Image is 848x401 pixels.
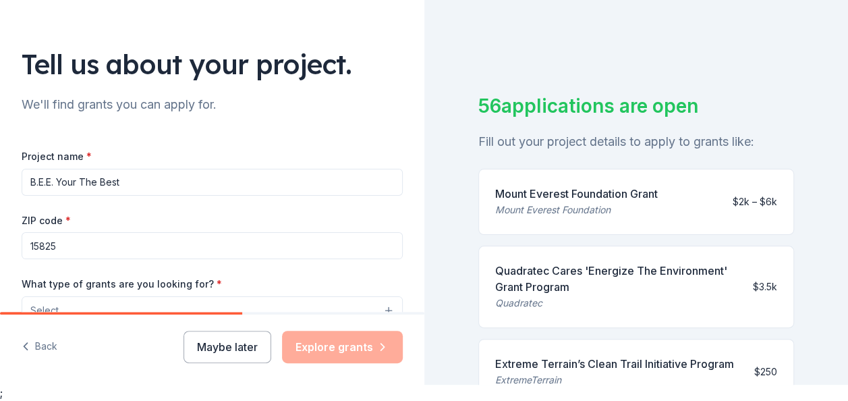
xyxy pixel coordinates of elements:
[754,364,777,380] div: $250
[22,232,403,259] input: 12345 (U.S. only)
[22,296,403,325] button: Select
[22,169,403,196] input: After school program
[30,302,59,319] span: Select
[22,333,57,361] button: Back
[22,45,403,83] div: Tell us about your project.
[495,372,734,388] div: ExtremeTerrain
[495,356,734,372] div: Extreme Terrain’s Clean Trail Initiative Program
[22,214,71,228] label: ZIP code
[495,202,658,218] div: Mount Everest Foundation
[22,150,92,163] label: Project name
[753,279,777,295] div: $3.5k
[183,331,271,363] button: Maybe later
[733,194,777,210] div: $2k – $6k
[478,92,795,120] div: 56 applications are open
[495,295,743,311] div: Quadratec
[495,186,658,202] div: Mount Everest Foundation Grant
[22,277,222,291] label: What type of grants are you looking for?
[22,94,403,115] div: We'll find grants you can apply for.
[495,263,743,295] div: Quadratec Cares 'Energize The Environment' Grant Program
[478,131,795,153] div: Fill out your project details to apply to grants like:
